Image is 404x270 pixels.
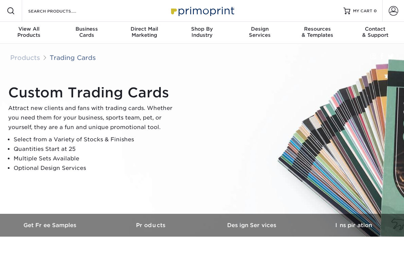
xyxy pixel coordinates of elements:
[173,26,231,32] span: Shop By
[231,22,289,44] a: DesignServices
[28,7,94,15] input: SEARCH PRODUCTS.....
[58,22,116,44] a: BusinessCards
[14,144,178,154] li: Quantities Start at 25
[10,54,40,61] a: Products
[101,222,202,228] h3: Products
[346,26,404,32] span: Contact
[303,214,404,237] a: Inspiration
[101,214,202,237] a: Products
[173,22,231,44] a: Shop ByIndustry
[14,135,178,144] li: Select from a Variety of Stocks & Finishes
[115,22,173,44] a: Direct MailMarketing
[115,26,173,38] div: Marketing
[231,26,289,32] span: Design
[202,222,303,228] h3: Design Services
[8,84,178,101] h1: Custom Trading Cards
[115,26,173,32] span: Direct Mail
[289,26,347,32] span: Resources
[14,163,178,173] li: Optional Design Services
[346,26,404,38] div: & Support
[353,8,372,14] span: MY CART
[173,26,231,38] div: Industry
[168,3,236,18] img: Primoprint
[8,104,178,132] p: Attract new clients and fans with trading cards. Whether you need them for your business, sports ...
[50,54,96,61] a: Trading Cards
[58,26,116,38] div: Cards
[374,9,377,13] span: 0
[289,26,347,38] div: & Templates
[289,22,347,44] a: Resources& Templates
[303,222,404,228] h3: Inspiration
[58,26,116,32] span: Business
[346,22,404,44] a: Contact& Support
[231,26,289,38] div: Services
[202,214,303,237] a: Design Services
[14,154,178,163] li: Multiple Sets Available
